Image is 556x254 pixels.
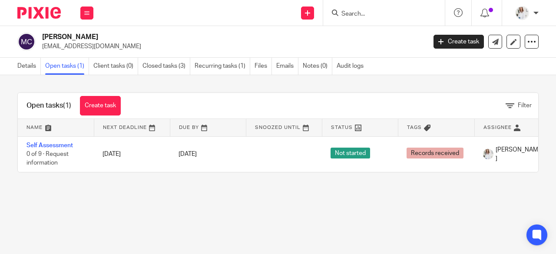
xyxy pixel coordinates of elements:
span: [PERSON_NAME] [496,145,542,163]
span: Not started [331,148,370,158]
img: Daisy.JPG [483,149,493,159]
span: Tags [407,125,422,130]
img: Pixie [17,7,61,19]
h1: Open tasks [26,101,71,110]
a: Closed tasks (3) [142,58,190,75]
p: [EMAIL_ADDRESS][DOMAIN_NAME] [42,42,420,51]
img: Daisy.JPG [515,6,529,20]
a: Recurring tasks (1) [195,58,250,75]
td: [DATE] [94,136,170,172]
a: Audit logs [337,58,368,75]
a: Open tasks (1) [45,58,89,75]
input: Search [341,10,419,18]
span: [DATE] [179,151,197,157]
a: Client tasks (0) [93,58,138,75]
a: Notes (0) [303,58,332,75]
span: Records received [407,148,463,158]
a: Emails [276,58,298,75]
a: Create task [434,35,484,49]
a: Create task [80,96,121,115]
h2: [PERSON_NAME] [42,33,345,42]
span: Status [331,125,353,130]
a: Details [17,58,41,75]
a: Files [255,58,272,75]
img: svg%3E [17,33,36,51]
span: Filter [518,102,532,109]
span: 0 of 9 · Request information [26,151,69,166]
span: (1) [63,102,71,109]
span: Snoozed Until [255,125,301,130]
a: Self Assessment [26,142,73,148]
